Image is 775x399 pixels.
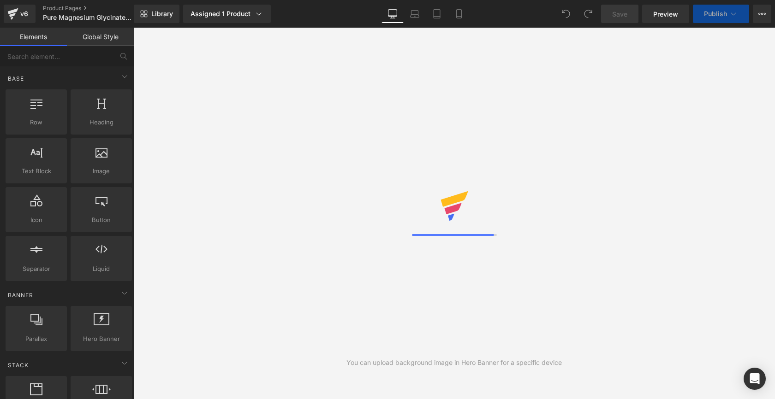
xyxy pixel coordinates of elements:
button: More [753,5,771,23]
a: Mobile [448,5,470,23]
span: Button [73,215,129,225]
span: Base [7,74,25,83]
a: Global Style [67,28,134,46]
span: Stack [7,361,30,370]
span: Parallax [8,334,64,344]
span: Library [151,10,173,18]
a: Laptop [404,5,426,23]
a: Preview [642,5,689,23]
a: v6 [4,5,36,23]
span: Hero Banner [73,334,129,344]
div: v6 [18,8,30,20]
span: Separator [8,264,64,274]
span: Icon [8,215,64,225]
a: New Library [134,5,179,23]
span: Preview [653,9,678,19]
span: Image [73,166,129,176]
span: Pure Magnesium Glycinate - Sleep &amp; Muscle Cramp Support [43,14,131,21]
button: Redo [579,5,597,23]
span: Liquid [73,264,129,274]
div: Assigned 1 Product [191,9,263,18]
div: You can upload background image in Hero Banner for a specific device [346,358,562,368]
a: Tablet [426,5,448,23]
a: Product Pages [43,5,149,12]
span: Banner [7,291,34,299]
button: Undo [557,5,575,23]
span: Publish [704,10,727,18]
a: Desktop [382,5,404,23]
span: Text Block [8,166,64,176]
div: Open Intercom Messenger [744,368,766,390]
span: Save [612,9,627,19]
span: Row [8,117,64,127]
span: Heading [73,117,129,127]
button: Publish [693,5,749,23]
